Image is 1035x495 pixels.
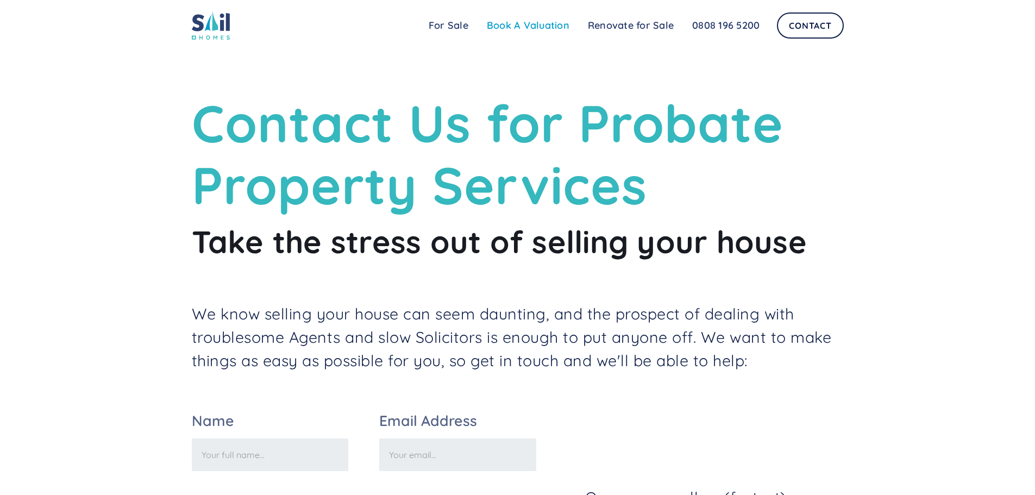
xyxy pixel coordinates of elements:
[192,11,230,40] img: sail home logo colored
[777,12,843,39] a: Contact
[379,413,536,428] label: Email Address
[192,438,349,471] input: Your full name...
[192,222,844,261] h2: Take the stress out of selling your house
[192,302,844,372] p: We know selling your house can seem daunting, and the prospect of dealing with troublesome Agents...
[192,92,844,217] h1: Contact Us for Probate Property Services
[478,15,579,36] a: Book A Valuation
[192,413,349,428] label: Name
[579,15,683,36] a: Renovate for Sale
[379,438,536,471] input: Your email...
[419,15,478,36] a: For Sale
[683,15,769,36] a: 0808 196 5200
